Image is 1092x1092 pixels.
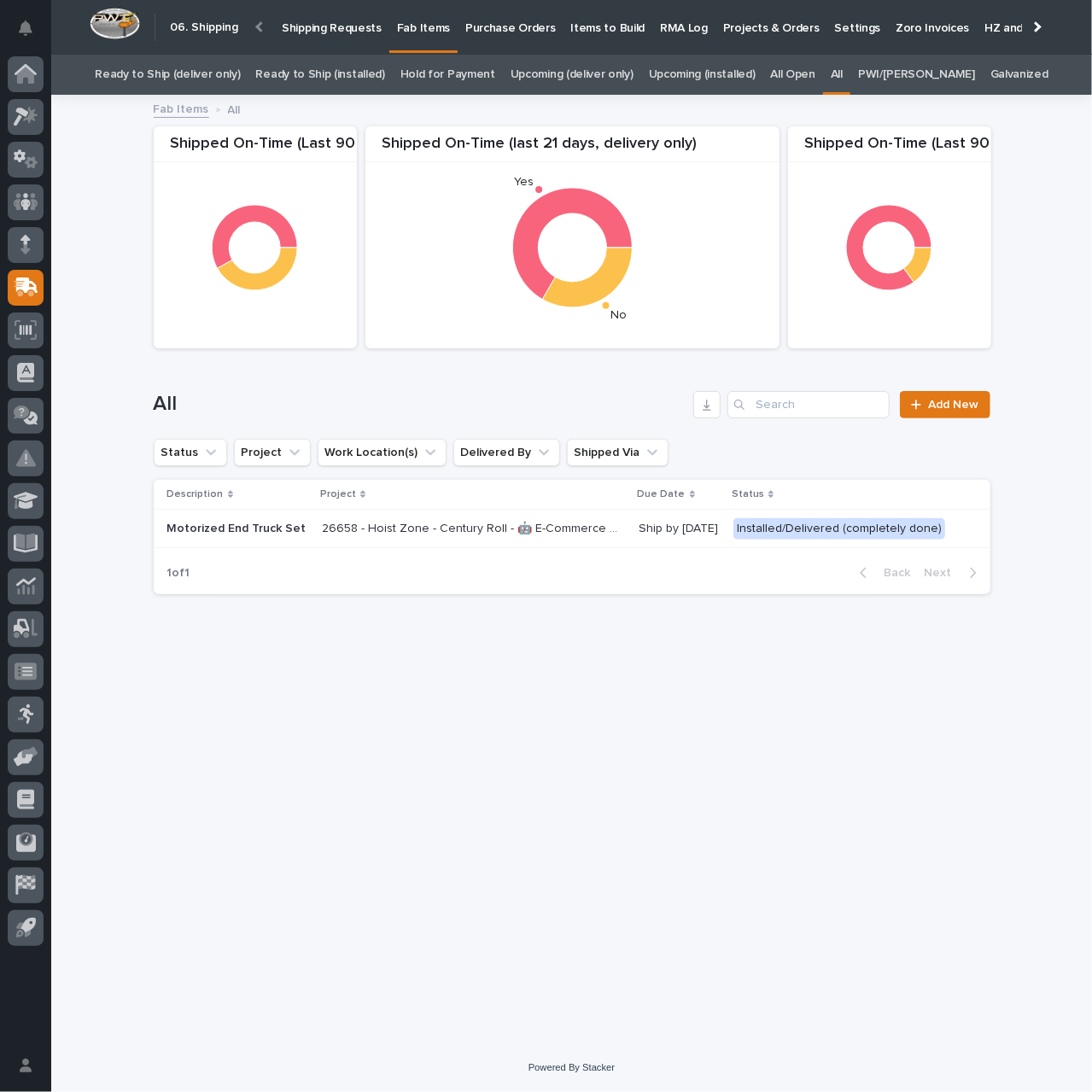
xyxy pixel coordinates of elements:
a: Ready to Ship (deliver only) [95,55,240,95]
p: All [228,99,241,118]
p: 26658 - Hoist Zone - Century Roll - 🤖 E-Commerce Custom Crane(s) [322,518,624,536]
p: Motorized End Truck Set [167,522,309,536]
div: Notifications [21,20,44,48]
button: Notifications [8,10,44,46]
h1: All [154,392,687,417]
div: Shipped On-Time (last 21 days, delivery only) [365,135,780,163]
span: Back [874,565,911,581]
a: Hold for Payment [400,55,495,95]
text: No [610,309,627,321]
p: Project [320,485,356,504]
div: Installed/Delivered (completely done) [733,518,945,540]
a: PWI/[PERSON_NAME] [858,55,975,95]
p: 1 of 1 [154,552,204,594]
button: Delivered By [453,439,560,466]
text: Yes [514,176,534,188]
span: Add New [929,399,979,411]
a: Powered By Stacker [528,1062,615,1072]
img: Workspace Logo [90,8,140,39]
button: Work Location(s) [318,439,447,466]
a: Ready to Ship (installed) [256,55,385,95]
span: Next [925,565,962,581]
a: Galvanized [990,55,1048,95]
div: Shipped On-Time (Last 90 days, installation only) [788,135,991,163]
a: Add New [900,391,990,418]
p: Description [167,485,224,504]
p: Status [732,485,764,504]
div: Shipped On-Time (Last 90 Days, delivery only) [154,135,357,163]
input: Search [727,391,890,418]
button: Status [154,439,227,466]
button: Shipped Via [567,439,669,466]
a: Upcoming (installed) [649,55,756,95]
button: Next [918,565,990,581]
p: Ship by [DATE] [639,522,721,536]
p: Due Date [638,485,686,504]
a: Fab Items [154,98,209,118]
a: All [831,55,843,95]
a: All Open [771,55,816,95]
button: Project [234,439,311,466]
button: Back [846,565,918,581]
h2: 06. Shipping [170,20,238,35]
a: Upcoming (deliver only) [511,55,634,95]
tr: Motorized End Truck Set26658 - Hoist Zone - Century Roll - 🤖 E-Commerce Custom Crane(s)26658 - Ho... [154,510,990,548]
